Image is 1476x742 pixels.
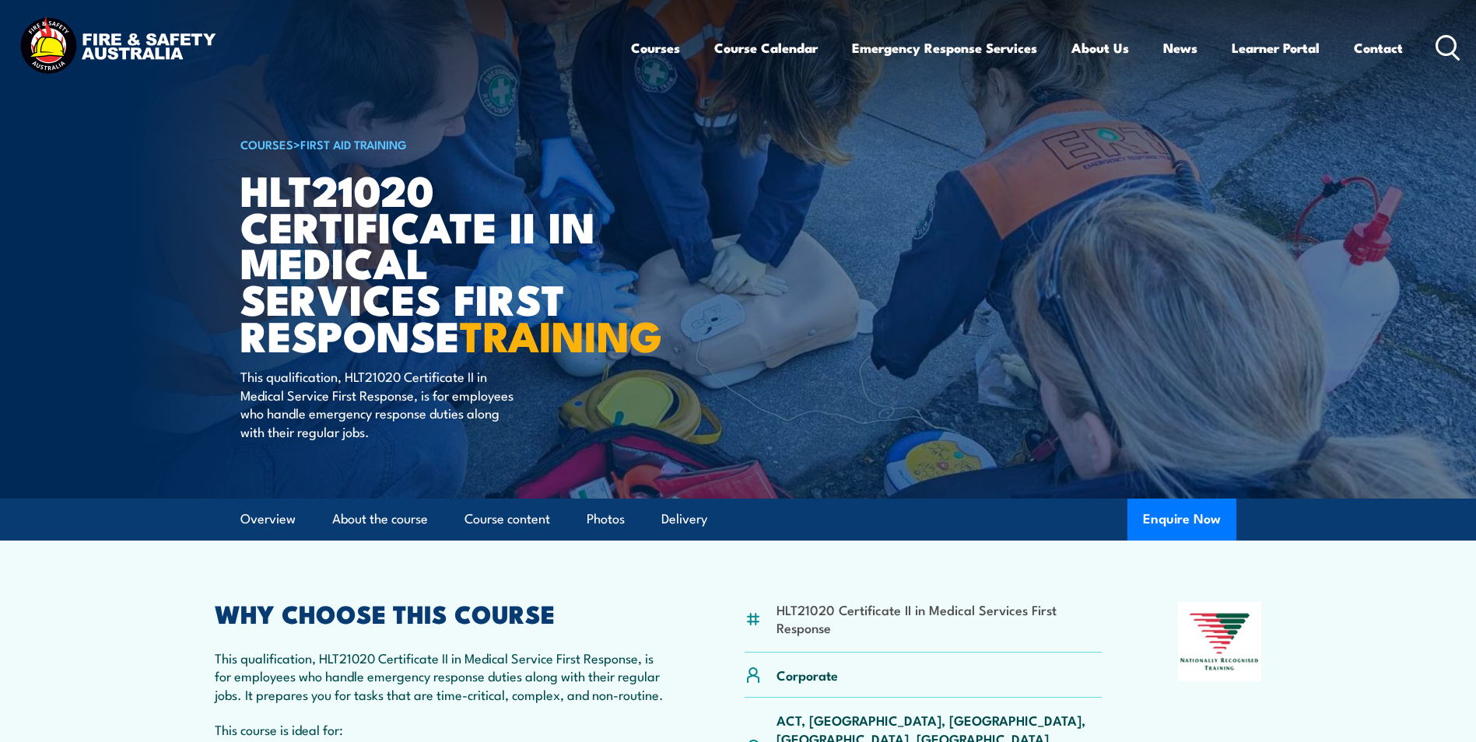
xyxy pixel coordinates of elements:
img: Nationally Recognised Training logo. [1178,602,1262,681]
a: Overview [240,499,296,540]
a: Emergency Response Services [852,27,1037,68]
a: About Us [1071,27,1129,68]
a: Courses [631,27,680,68]
p: This qualification, HLT21020 Certificate II in Medical Service First Response, is for employees w... [215,649,669,703]
button: Enquire Now [1127,499,1236,541]
a: Delivery [661,499,707,540]
a: Course content [465,499,550,540]
a: Learner Portal [1232,27,1320,68]
a: News [1163,27,1197,68]
strong: TRAINING [460,302,662,366]
a: COURSES [240,135,293,152]
h2: WHY CHOOSE THIS COURSE [215,602,669,624]
p: This qualification, HLT21020 Certificate II in Medical Service First Response, is for employees w... [240,367,524,440]
a: First Aid Training [300,135,407,152]
h1: HLT21020 Certificate II in Medical Services First Response [240,171,625,353]
h6: > [240,135,625,153]
a: Photos [587,499,625,540]
a: Course Calendar [714,27,818,68]
a: About the course [332,499,428,540]
a: Contact [1354,27,1403,68]
li: HLT21020 Certificate II in Medical Services First Response [777,600,1103,637]
p: Corporate [777,666,838,684]
p: This course is ideal for: [215,720,669,738]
